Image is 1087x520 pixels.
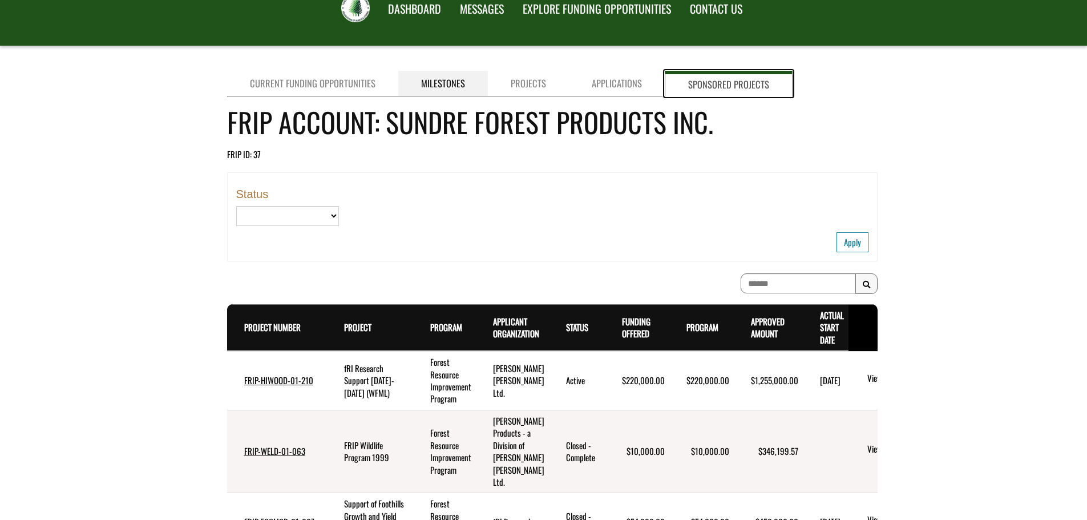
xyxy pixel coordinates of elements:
a: Program [686,321,718,333]
td: $220,000.00 [605,351,669,410]
a: Actual Start Date [820,309,844,346]
td: Closed - Complete [549,410,605,493]
a: Funding Offered [622,315,650,340]
a: Applicant Organization [493,315,539,340]
td: action menu [848,410,961,493]
td: 4/1/2020 [803,351,848,410]
a: View Details [867,443,957,457]
label: Status [236,188,339,200]
button: Search Results [855,273,878,294]
td: Forest Resource Improvement Program [413,351,476,410]
a: Milestones [398,71,488,96]
a: Project [344,321,371,333]
td: FRIP Wildlife Program 1999 [327,410,413,493]
td: $1,255,000.00 [734,351,803,410]
td: $10,000.00 [605,410,669,493]
a: Status [566,321,588,333]
a: Program [430,321,462,333]
td: Active [549,351,605,410]
a: Project Number [244,321,301,333]
td: Forest Resource Improvement Program [413,410,476,493]
td: action menu [848,351,961,410]
div: FRIP ID: 37 [227,148,878,160]
td: $346,199.57 [734,410,803,493]
a: Sponsored Projects [665,71,793,96]
time: [DATE] [820,374,840,386]
td: $220,000.00 [669,351,734,410]
h4: FRIP Account: Sundre Forest Products Inc. [227,102,878,142]
button: Apply [837,232,868,252]
a: Approved Amount [751,315,785,340]
td: fRI Research Support 2020-2025 (WFML) [327,351,413,410]
a: Current Funding Opportunities [227,71,398,96]
a: FRIP-HIWOOD-01-210 [244,374,313,386]
a: FRIP-WELD-01-063 [244,445,305,457]
a: Applications [569,71,665,96]
a: Projects [488,71,569,96]
td: $10,000.00 [669,410,734,493]
td: FRIP-HIWOOD-01-210 [227,351,327,410]
td: West Fraser Mills Ltd. [476,351,549,410]
td: Hinton Wood Products - a Division of West Fraser Mills Ltd. [476,410,549,493]
a: View Details [867,372,957,386]
td: FRIP-WELD-01-063 [227,410,327,493]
